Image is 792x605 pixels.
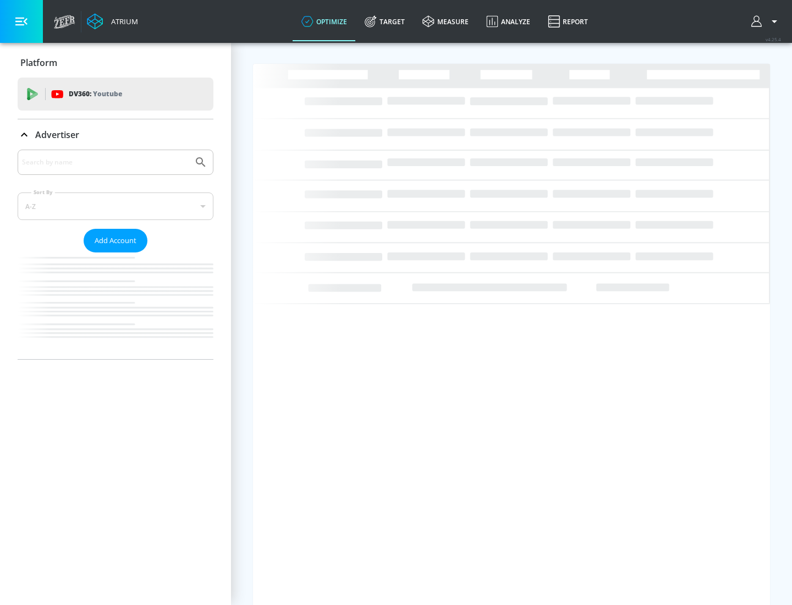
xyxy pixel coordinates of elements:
p: Youtube [93,88,122,100]
div: DV360: Youtube [18,78,213,111]
label: Sort By [31,189,55,196]
p: DV360: [69,88,122,100]
a: Atrium [87,13,138,30]
p: Advertiser [35,129,79,141]
div: A-Z [18,193,213,220]
div: Advertiser [18,119,213,150]
a: Report [539,2,597,41]
a: optimize [293,2,356,41]
a: Target [356,2,414,41]
nav: list of Advertiser [18,252,213,359]
span: Add Account [95,234,136,247]
input: Search by name [22,155,189,169]
a: Analyze [477,2,539,41]
div: Advertiser [18,150,213,359]
button: Add Account [84,229,147,252]
p: Platform [20,57,57,69]
span: v 4.25.4 [766,36,781,42]
a: measure [414,2,477,41]
div: Atrium [107,16,138,26]
div: Platform [18,47,213,78]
